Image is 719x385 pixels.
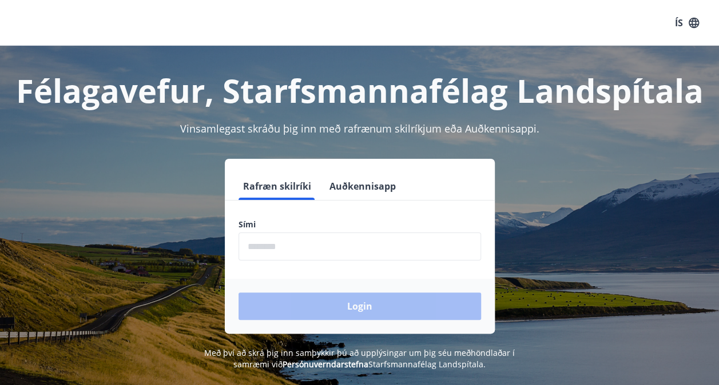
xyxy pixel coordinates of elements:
[239,219,481,230] label: Sími
[14,69,705,112] h1: Félagavefur, Starfsmannafélag Landspítala
[239,173,316,200] button: Rafræn skilríki
[669,13,705,33] button: ÍS
[283,359,368,370] a: Persónuverndarstefna
[180,122,539,135] span: Vinsamlegast skráðu þig inn með rafrænum skilríkjum eða Auðkennisappi.
[325,173,400,200] button: Auðkennisapp
[204,347,515,370] span: Með því að skrá þig inn samþykkir þú að upplýsingar um þig séu meðhöndlaðar í samræmi við Starfsm...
